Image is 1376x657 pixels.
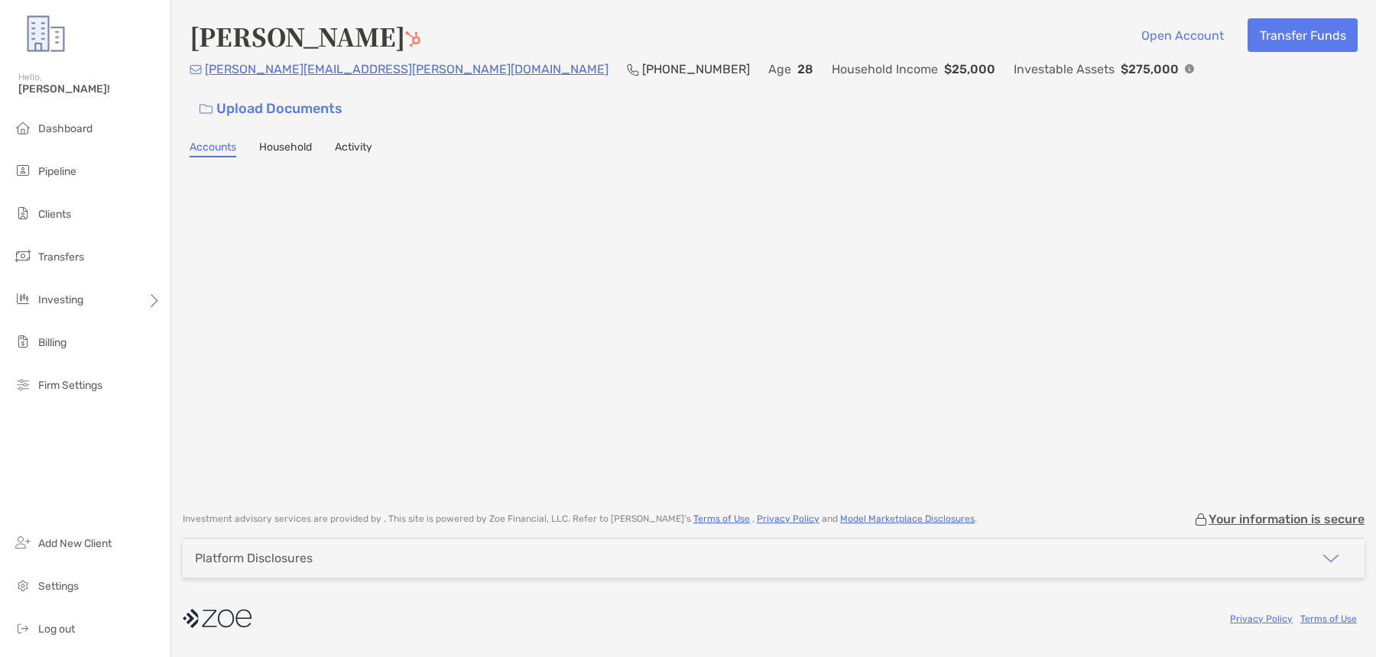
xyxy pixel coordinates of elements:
img: Hubspot Icon [405,31,420,47]
a: Privacy Policy [757,513,819,524]
p: Your information is secure [1209,512,1365,526]
img: button icon [200,104,213,115]
span: Settings [38,580,79,593]
span: Dashboard [38,122,92,135]
img: clients icon [14,204,32,222]
img: Zoe Logo [18,6,73,61]
img: investing icon [14,290,32,308]
img: Email Icon [190,65,202,74]
span: Log out [38,623,75,636]
p: [PHONE_NUMBER] [642,60,750,79]
a: Accounts [190,141,236,157]
p: Age [768,60,791,79]
p: 28 [797,60,813,79]
span: [PERSON_NAME]! [18,83,161,95]
img: icon arrow [1322,549,1340,568]
a: Go to Hubspot Deal [405,18,420,53]
img: firm-settings icon [14,375,32,393]
span: Add New Client [38,537,112,550]
img: billing icon [14,332,32,351]
span: Pipeline [38,165,76,178]
p: Investable Assets [1014,60,1115,79]
a: Model Marketplace Disclosures [840,513,975,524]
div: Platform Disclosures [195,551,313,565]
a: Privacy Policy [1230,613,1293,624]
a: Household [259,141,312,157]
a: Terms of Use [1300,613,1357,624]
p: Investment advisory services are provided by . This site is powered by Zoe Financial, LLC. Refer ... [183,513,977,525]
p: [PERSON_NAME][EMAIL_ADDRESS][PERSON_NAME][DOMAIN_NAME] [205,60,608,79]
span: Investing [38,293,83,306]
a: Activity [335,141,372,157]
p: Household Income [832,60,938,79]
span: Transfers [38,251,84,264]
img: settings icon [14,576,32,594]
img: Phone Icon [627,63,639,76]
a: Upload Documents [190,92,352,125]
h4: [PERSON_NAME] [190,18,420,53]
img: company logo [183,601,252,636]
img: pipeline icon [14,161,32,180]
button: Transfer Funds [1248,18,1358,52]
span: Firm Settings [38,379,102,392]
span: Clients [38,208,71,221]
img: dashboard icon [14,118,32,137]
img: transfers icon [14,247,32,265]
img: logout icon [14,619,32,637]
p: $25,000 [944,60,995,79]
img: add_new_client icon [14,533,32,552]
a: Terms of Use [693,513,750,524]
span: Billing [38,336,67,349]
p: $275,000 [1121,60,1179,79]
button: Open Account [1129,18,1235,52]
img: Info Icon [1185,64,1194,73]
